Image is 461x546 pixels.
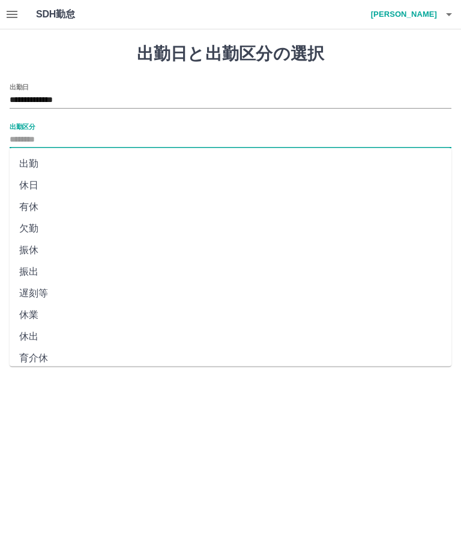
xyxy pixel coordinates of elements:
label: 出勤区分 [10,122,35,131]
li: 振出 [10,261,451,283]
li: 休業 [10,304,451,326]
li: 振休 [10,239,451,261]
li: 有休 [10,196,451,218]
li: 欠勤 [10,218,451,239]
li: 出勤 [10,153,451,175]
li: 育介休 [10,347,451,369]
li: 休日 [10,175,451,196]
li: 休出 [10,326,451,347]
h1: 出勤日と出勤区分の選択 [10,44,451,64]
li: 遅刻等 [10,283,451,304]
label: 出勤日 [10,82,29,91]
